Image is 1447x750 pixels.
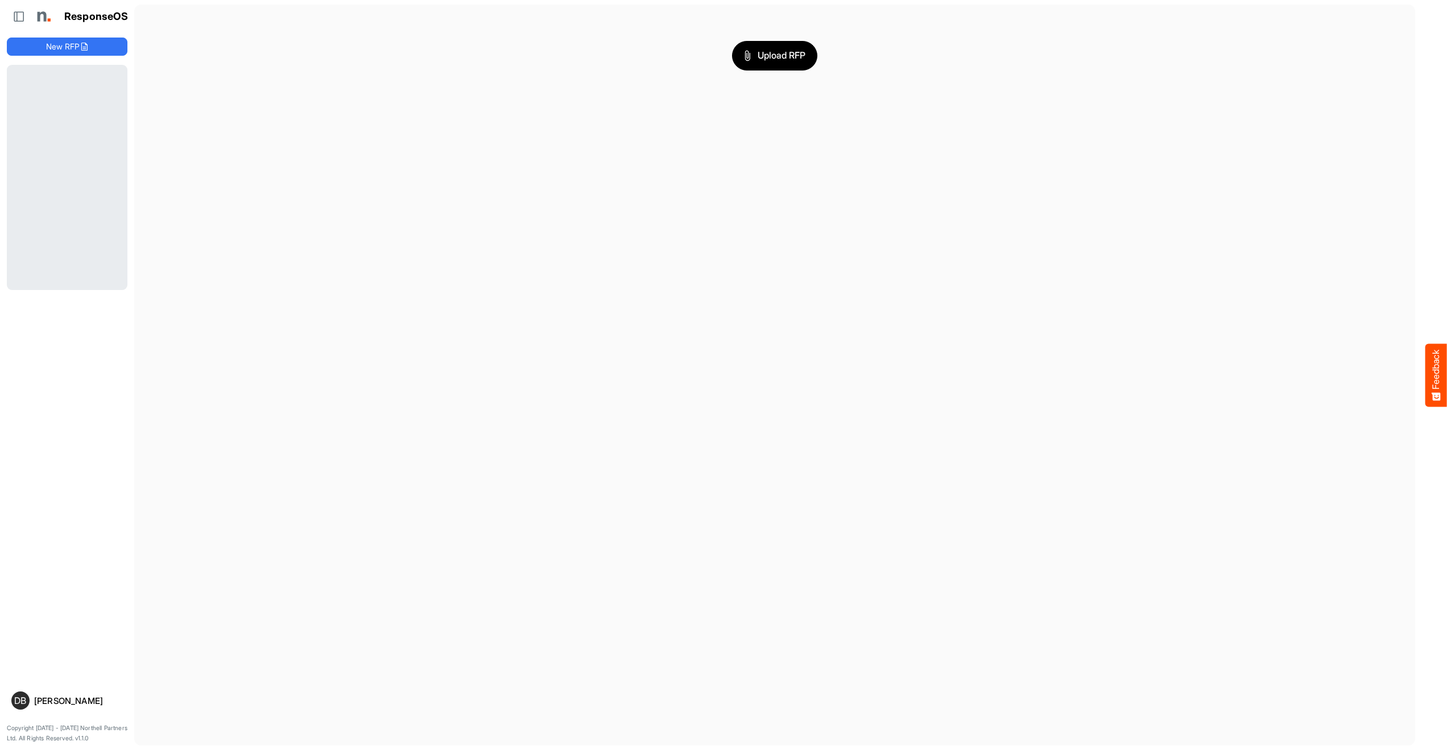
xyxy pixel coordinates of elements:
[31,5,54,28] img: Northell
[14,696,26,705] span: DB
[34,697,123,705] div: [PERSON_NAME]
[64,11,129,23] h1: ResponseOS
[7,38,127,56] button: New RFP
[744,48,805,63] span: Upload RFP
[1425,343,1447,407] button: Feedback
[7,65,127,290] div: Loading...
[7,723,127,743] p: Copyright [DATE] - [DATE] Northell Partners Ltd. All Rights Reserved. v1.1.0
[732,41,817,71] button: Upload RFP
